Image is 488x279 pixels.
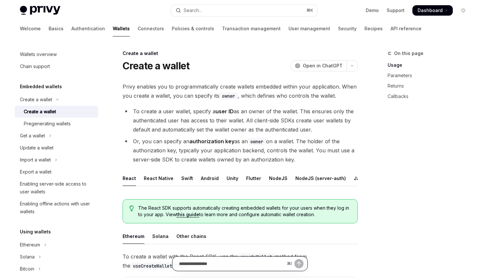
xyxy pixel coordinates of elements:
div: React Native [144,171,173,186]
div: Enabling server-side access to user wallets [20,180,94,196]
div: Ethereum [123,229,144,244]
div: Solana [20,253,35,261]
button: Toggle Get a wallet section [15,130,98,142]
div: Java [354,171,365,186]
div: Import a wallet [20,156,51,164]
input: Ask a question... [179,257,284,271]
div: Bitcoin [20,265,34,273]
span: On this page [394,49,423,57]
button: Toggle Solana section [15,251,98,263]
button: Toggle Import a wallet section [15,154,98,166]
div: Create a wallet [24,108,56,116]
div: Wallets overview [20,50,57,58]
img: light logo [20,6,60,15]
button: Toggle Create a wallet section [15,94,98,105]
a: Returns [388,81,474,91]
a: Export a wallet [15,166,98,178]
a: Enabling offline actions with user wallets [15,198,98,217]
div: NodeJS [269,171,288,186]
a: Connectors [138,21,164,36]
div: Swift [181,171,193,186]
a: Usage [388,60,474,70]
div: Update a wallet [20,144,53,152]
strong: authorization key [189,138,234,145]
a: Enabling server-side access to user wallets [15,178,98,198]
a: Basics [49,21,64,36]
code: createWallet [238,253,274,260]
div: Create a wallet [123,50,358,57]
a: Welcome [20,21,41,36]
code: owner [248,138,266,145]
a: Dashboard [412,5,453,16]
svg: Tip [129,205,134,211]
div: Create a wallet [20,96,52,104]
a: User management [288,21,330,36]
button: Toggle Bitcoin section [15,263,98,275]
div: React [123,171,136,186]
div: Chain support [20,63,50,70]
h5: Using wallets [20,228,51,236]
div: Flutter [246,171,261,186]
h1: Create a wallet [123,60,190,72]
a: Policies & controls [172,21,214,36]
span: To create a wallet with the React SDK, use the method from the hook: [123,252,358,270]
span: ⌘ K [306,8,313,13]
a: Security [338,21,357,36]
div: Ethereum [20,241,40,249]
a: Demo [366,7,379,14]
div: Other chains [176,229,206,244]
code: owner [219,92,238,100]
span: Open in ChatGPT [303,63,343,69]
div: Pregenerating wallets [24,120,71,128]
div: Export a wallet [20,168,52,176]
a: API reference [391,21,421,36]
li: Or, you can specify an as an on a wallet. The holder of the authorization key, typically your app... [123,137,358,164]
button: Toggle dark mode [458,5,468,16]
div: Search... [184,7,202,14]
div: Unity [227,171,238,186]
a: Update a wallet [15,142,98,154]
div: NodeJS (server-auth) [295,171,346,186]
div: Get a wallet [20,132,45,140]
a: Create a wallet [15,106,98,118]
a: Parameters [388,70,474,81]
a: Recipes [364,21,383,36]
li: To create a user wallet, specify a as an owner of the wallet. This ensures only the authenticated... [123,107,358,134]
a: Support [387,7,405,14]
button: Send message [294,259,303,268]
a: Authentication [71,21,105,36]
button: Toggle Ethereum section [15,239,98,251]
strong: user ID [215,108,234,115]
span: Privy enables you to programmatically create wallets embedded within your application. When you c... [123,82,358,100]
a: Transaction management [222,21,281,36]
a: Pregenerating wallets [15,118,98,130]
a: Chain support [15,61,98,72]
a: Wallets [113,21,130,36]
button: Open in ChatGPT [291,60,347,71]
span: The React SDK supports automatically creating embedded wallets for your users when they log in to... [138,205,350,218]
h5: Embedded wallets [20,83,62,91]
a: this guide [176,212,199,217]
span: Dashboard [418,7,443,14]
div: Solana [152,229,169,244]
div: Enabling offline actions with user wallets [20,200,94,216]
div: Android [201,171,219,186]
button: Open search [171,5,317,16]
a: Callbacks [388,91,474,102]
a: Wallets overview [15,49,98,60]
